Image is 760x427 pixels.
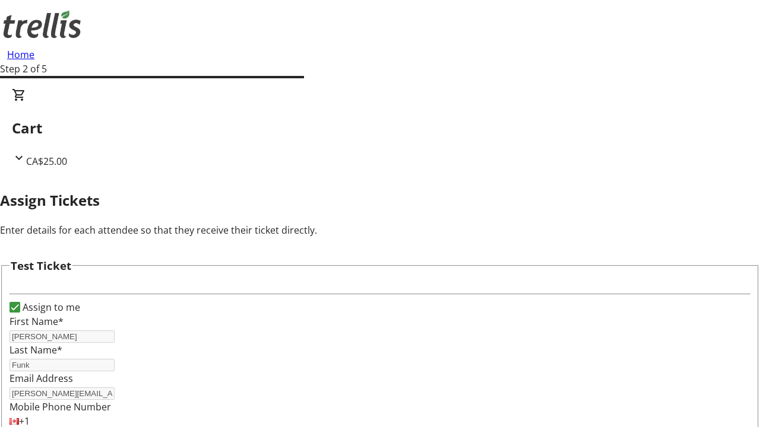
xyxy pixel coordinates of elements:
label: First Name* [9,315,64,328]
label: Last Name* [9,343,62,356]
h2: Cart [12,117,748,139]
label: Email Address [9,372,73,385]
label: Assign to me [20,300,80,314]
span: CA$25.00 [26,155,67,168]
h3: Test Ticket [11,257,71,274]
label: Mobile Phone Number [9,400,111,413]
div: CartCA$25.00 [12,88,748,168]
